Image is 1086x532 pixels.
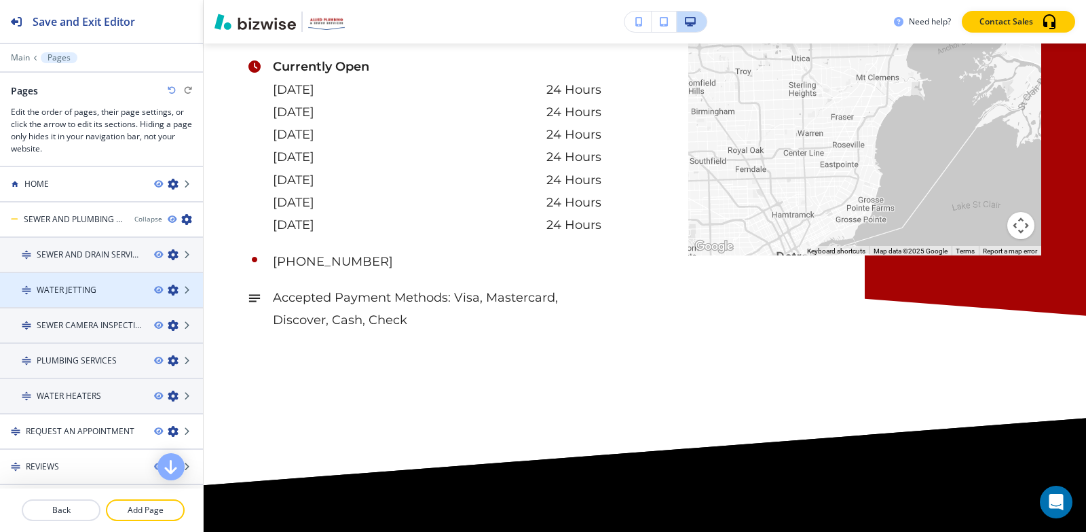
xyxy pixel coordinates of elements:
p: 24 Hours [546,79,601,101]
button: Keyboard shortcuts [807,247,865,256]
div: Open Intercom Messenger [1040,486,1072,518]
h4: REQUEST AN APPOINTMENT [26,425,134,438]
img: Drag [22,356,31,366]
p: Accepted Payment Methods: Visa, Mastercard, Discover, Cash, Check [273,287,601,332]
p: 24 Hours [546,146,601,169]
button: Back [22,499,100,521]
p: [DATE] [273,79,314,101]
h4: PLUMBING SERVICES [37,355,117,367]
h4: HOME [24,178,49,190]
p: [DATE] [273,169,314,192]
img: Drag [22,285,31,295]
p: [DATE] [273,214,314,236]
p: [DATE] [273,146,314,169]
img: Drag [22,250,31,260]
p: [DATE] [273,101,314,124]
img: Your Logo [308,14,345,29]
h4: WATER JETTING [37,284,96,296]
img: Google [692,238,736,255]
img: Drag [11,427,20,436]
span: Map data ©2025 Google [874,247,948,255]
h4: SEWER AND DRAIN SERVICES [37,249,143,261]
p: Contact Sales [979,16,1033,28]
button: Main [11,53,30,63]
p: [DATE] [273,192,314,214]
button: Contact Sales [962,11,1075,33]
p: [DATE] [273,124,314,146]
h3: Edit the order of pages, their page settings, or click the arrow to edit its sections. Hiding a p... [11,106,192,155]
p: 24 Hours [546,169,601,192]
img: Bizwise Logo [214,14,296,30]
p: 24 Hours [546,101,601,124]
p: Pages [48,53,71,63]
p: Add Page [107,504,183,516]
h4: WATER HEATERS [37,390,101,402]
p: 24 Hours [546,192,601,214]
img: Drag [22,321,31,330]
button: Pages [41,52,77,63]
button: Map camera controls [1007,212,1034,239]
h2: Pages [11,84,38,98]
p: 24 Hours [546,214,601,236]
h3: Need help? [909,16,951,28]
p: Back [23,504,99,516]
img: Drag [11,462,20,472]
button: Collapse [134,214,162,224]
h4: REVIEWS [26,461,59,473]
p: Currently Open [273,56,601,78]
a: Report a map error [983,247,1037,255]
img: Drag [22,391,31,401]
p: [PHONE_NUMBER] [273,251,601,273]
h4: SEWER AND PLUMBING SERVICES [24,213,124,226]
p: 24 Hours [546,124,601,146]
button: Add Page [106,499,185,521]
a: Terms (opens in new tab) [956,247,975,255]
h4: SEWER CAMERA INSPECTIONS AND PIPE LOCATING [37,319,143,332]
h2: Save and Exit Editor [33,14,135,30]
a: Open this area in Google Maps (opens a new window) [692,238,736,255]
